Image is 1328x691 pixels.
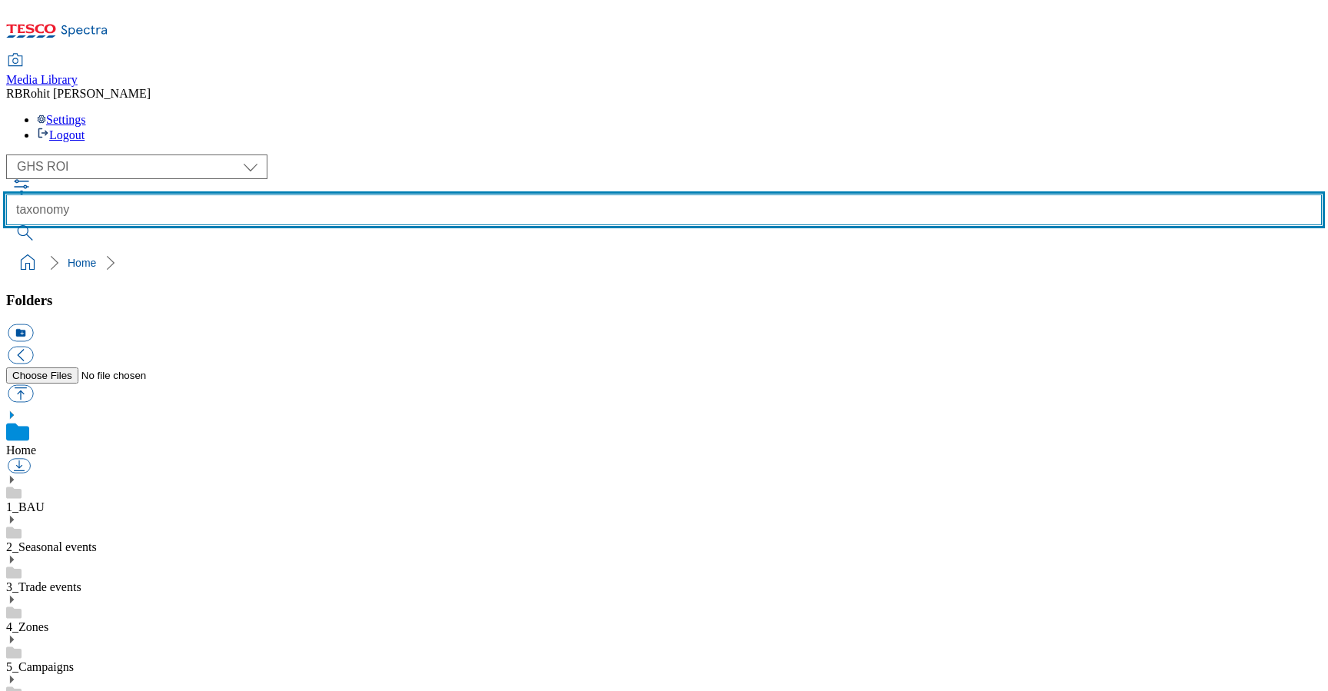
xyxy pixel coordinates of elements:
[6,194,1322,225] input: Search by names or tags
[6,87,22,100] span: RB
[37,128,85,141] a: Logout
[15,251,40,275] a: home
[6,540,97,553] a: 2_Seasonal events
[68,257,96,269] a: Home
[6,292,1322,309] h3: Folders
[37,113,86,126] a: Settings
[6,73,78,86] span: Media Library
[6,500,45,513] a: 1_BAU
[6,660,74,673] a: 5_Campaigns
[6,620,48,633] a: 4_Zones
[6,580,81,593] a: 3_Trade events
[22,87,151,100] span: Rohit [PERSON_NAME]
[6,248,1322,277] nav: breadcrumb
[6,444,36,457] a: Home
[6,55,78,87] a: Media Library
